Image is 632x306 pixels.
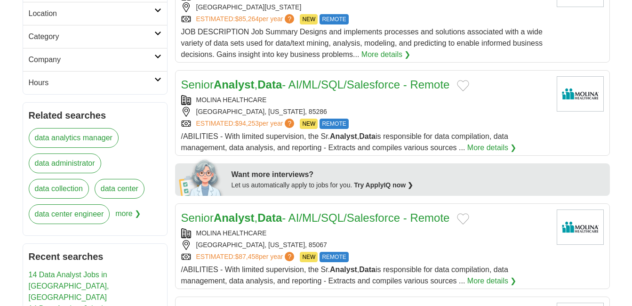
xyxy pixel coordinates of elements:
[320,14,348,24] span: REMOTE
[179,158,224,196] img: apply-iq-scientist.png
[181,2,549,12] div: [GEOGRAPHIC_DATA][US_STATE]
[29,271,109,301] a: 14 Data Analyst Jobs in [GEOGRAPHIC_DATA], [GEOGRAPHIC_DATA]
[29,128,119,148] a: data analytics manager
[196,229,267,237] a: MOLINA HEALTHCARE
[196,96,267,104] a: MOLINA HEALTHCARE
[320,252,348,262] span: REMOTE
[557,209,604,245] img: Molina Healthcare logo
[196,119,296,129] a: ESTIMATED:$94,253per year?
[285,14,294,24] span: ?
[354,181,413,189] a: Try ApplyIQ now ❯
[285,252,294,261] span: ?
[467,275,517,287] a: More details ❯
[196,14,296,24] a: ESTIMATED:$85,264per year?
[181,28,543,58] span: JOB DESCRIPTION Job Summary Designs and implements processes and solutions associated with a wide...
[257,211,282,224] strong: Data
[232,180,604,190] div: Let us automatically apply to jobs for you.
[300,252,318,262] span: NEW
[257,78,282,91] strong: Data
[23,71,167,94] a: Hours
[181,78,450,91] a: SeniorAnalyst,Data- AI/ML/SQL/Salesforce - Remote
[361,49,411,60] a: More details ❯
[181,107,549,117] div: [GEOGRAPHIC_DATA], [US_STATE], 85286
[23,25,167,48] a: Category
[214,78,255,91] strong: Analyst
[181,211,450,224] a: SeniorAnalyst,Data- AI/ML/SQL/Salesforce - Remote
[23,48,167,71] a: Company
[29,31,154,42] h2: Category
[359,266,376,274] strong: Data
[29,77,154,89] h2: Hours
[29,250,161,264] h2: Recent searches
[232,169,604,180] div: Want more interviews?
[300,14,318,24] span: NEW
[285,119,294,128] span: ?
[359,132,376,140] strong: Data
[181,240,549,250] div: [GEOGRAPHIC_DATA], [US_STATE], 85067
[467,142,517,153] a: More details ❯
[29,108,161,122] h2: Related searches
[330,132,357,140] strong: Analyst
[23,2,167,25] a: Location
[181,132,508,152] span: /ABILITIES - With limited supervision, the Sr. , is responsible for data compilation, data manage...
[235,120,259,127] span: $94,253
[29,153,101,173] a: data administrator
[29,204,110,224] a: data center engineer
[29,54,154,65] h2: Company
[29,179,89,199] a: data collection
[330,266,357,274] strong: Analyst
[320,119,348,129] span: REMOTE
[557,76,604,112] img: Molina Healthcare logo
[457,80,469,91] button: Add to favorite jobs
[214,211,255,224] strong: Analyst
[235,15,259,23] span: $85,264
[300,119,318,129] span: NEW
[95,179,144,199] a: data center
[235,253,259,260] span: $87,458
[115,204,141,230] span: more ❯
[457,213,469,225] button: Add to favorite jobs
[181,266,508,285] span: /ABILITIES - With limited supervision, the Sr. , is responsible for data compilation, data manage...
[196,252,296,262] a: ESTIMATED:$87,458per year?
[29,8,154,19] h2: Location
